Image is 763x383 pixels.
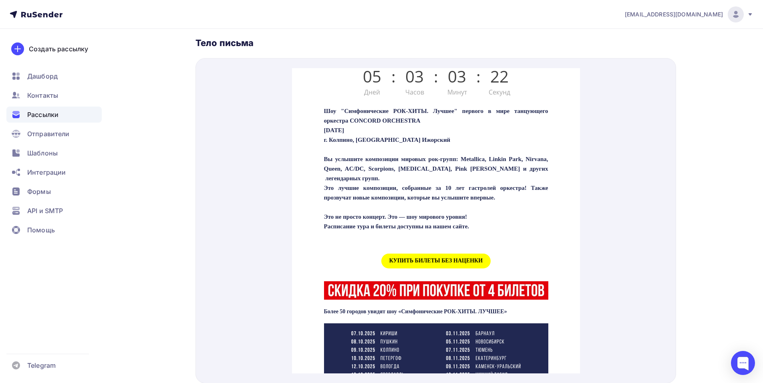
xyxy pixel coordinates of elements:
span: Рассылки [27,110,58,119]
a: Шаблоны [6,145,102,161]
a: Формы [6,183,102,200]
span: API и SMTP [27,206,63,216]
span: Помощь [27,225,55,235]
span: Формы [27,187,51,196]
p: Шоу "Симфонические РОК-ХИТЫ. Лучшее" первого в мире танцующего оркестра CONCORD ORCHESTRA [DATE] ... [32,38,256,173]
div: Создать рассылку [29,44,88,54]
a: Рассылки [6,107,102,123]
span: [EMAIL_ADDRESS][DOMAIN_NAME] [625,10,723,18]
a: [EMAIL_ADDRESS][DOMAIN_NAME] [625,6,753,22]
span: Интеграции [27,167,66,177]
div: Тело письма [195,37,676,48]
a: Отправители [6,126,102,142]
span: Шаблоны [27,148,58,158]
span: Отправители [27,129,70,139]
span: Telegram [27,361,56,370]
strong: Более 50 городов увидят шоу «Симфонические РОК-ХИТЫ. ЛУЧШЕЕ» [32,240,215,246]
span: Дашборд [27,71,58,81]
a: Контакты [6,87,102,103]
a: КУПИТЬ БИЛЕТЫ БЕЗ НАЦЕНКИ [89,185,199,200]
a: Дашборд [6,68,102,84]
span: Контакты [27,91,58,100]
